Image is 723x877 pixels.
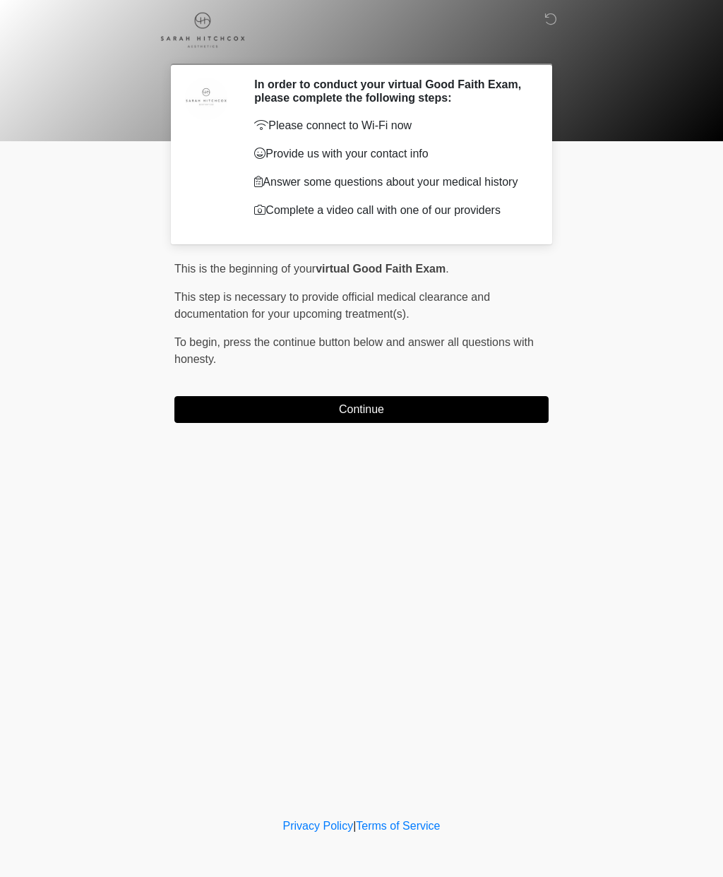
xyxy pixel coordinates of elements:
p: Please connect to Wi-Fi now [254,117,527,134]
a: Terms of Service [356,820,440,832]
strong: virtual Good Faith Exam [316,263,446,275]
button: Continue [174,396,549,423]
p: Answer some questions about your medical history [254,174,527,191]
span: press the continue button below and answer all questions with honesty. [174,336,534,365]
a: | [353,820,356,832]
span: This step is necessary to provide official medical clearance and documentation for your upcoming ... [174,291,490,320]
p: Provide us with your contact info [254,145,527,162]
img: Sarah Hitchcox Aesthetics Logo [160,11,245,48]
span: . [446,263,448,275]
span: To begin, [174,336,223,348]
p: Complete a video call with one of our providers [254,202,527,219]
h2: In order to conduct your virtual Good Faith Exam, please complete the following steps: [254,78,527,105]
span: This is the beginning of your [174,263,316,275]
img: Agent Avatar [185,78,227,120]
a: Privacy Policy [283,820,354,832]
